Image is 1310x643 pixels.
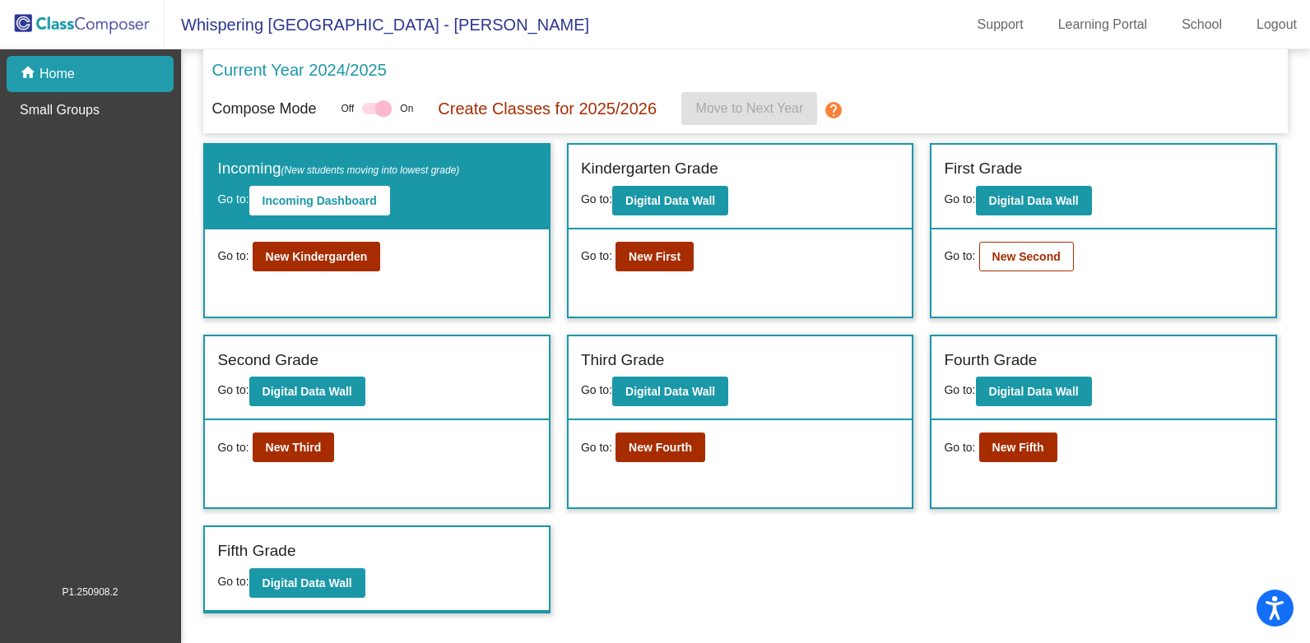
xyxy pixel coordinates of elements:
[262,576,352,590] b: Digital Data Wall
[217,157,459,181] label: Incoming
[629,250,681,263] b: New First
[944,192,975,206] span: Go to:
[1045,12,1161,38] a: Learning Portal
[20,100,100,120] p: Small Groups
[281,164,460,176] span: (New students moving into lowest grade)
[976,377,1092,406] button: Digital Data Wall
[1243,12,1310,38] a: Logout
[824,100,843,120] mat-icon: help
[992,250,1061,263] b: New Second
[695,101,803,115] span: Move to Next Year
[581,349,664,372] label: Third Grade
[249,186,390,215] button: Incoming Dashboard
[217,192,249,206] span: Go to:
[581,383,612,396] span: Go to:
[681,92,817,125] button: Move to Next Year
[253,242,381,271] button: New Kindergarden
[992,441,1044,454] b: New Fifth
[989,385,1079,398] b: Digital Data Wall
[616,433,705,462] button: New Fourth
[39,64,75,84] p: Home
[979,433,1057,462] button: New Fifth
[341,101,355,116] span: Off
[944,157,1022,181] label: First Grade
[211,98,316,120] p: Compose Mode
[625,385,715,398] b: Digital Data Wall
[616,242,694,271] button: New First
[217,439,249,456] span: Go to:
[944,349,1037,372] label: Fourth Grade
[217,247,249,265] span: Go to:
[400,101,413,116] span: On
[211,58,386,82] p: Current Year 2024/2025
[266,441,322,454] b: New Third
[581,157,718,181] label: Kindergarten Grade
[217,539,295,563] label: Fifth Grade
[581,439,612,456] span: Go to:
[253,433,335,462] button: New Third
[612,377,728,406] button: Digital Data Wall
[262,194,377,207] b: Incoming Dashboard
[581,247,612,265] span: Go to:
[438,96,657,121] p: Create Classes for 2025/2026
[944,247,975,265] span: Go to:
[165,12,589,38] span: Whispering [GEOGRAPHIC_DATA] - [PERSON_NAME]
[262,385,352,398] b: Digital Data Wall
[964,12,1037,38] a: Support
[625,194,715,207] b: Digital Data Wall
[1168,12,1235,38] a: School
[266,250,368,263] b: New Kindergarden
[249,377,365,406] button: Digital Data Wall
[944,383,975,396] span: Go to:
[217,349,318,372] label: Second Grade
[217,575,249,588] span: Go to:
[20,64,39,84] mat-icon: home
[612,186,728,215] button: Digital Data Wall
[976,186,1092,215] button: Digital Data Wall
[944,439,975,456] span: Go to:
[989,194,1079,207] b: Digital Data Wall
[249,568,365,598] button: Digital Data Wall
[979,242,1074,271] button: New Second
[629,441,692,454] b: New Fourth
[217,383,249,396] span: Go to:
[581,192,612,206] span: Go to:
